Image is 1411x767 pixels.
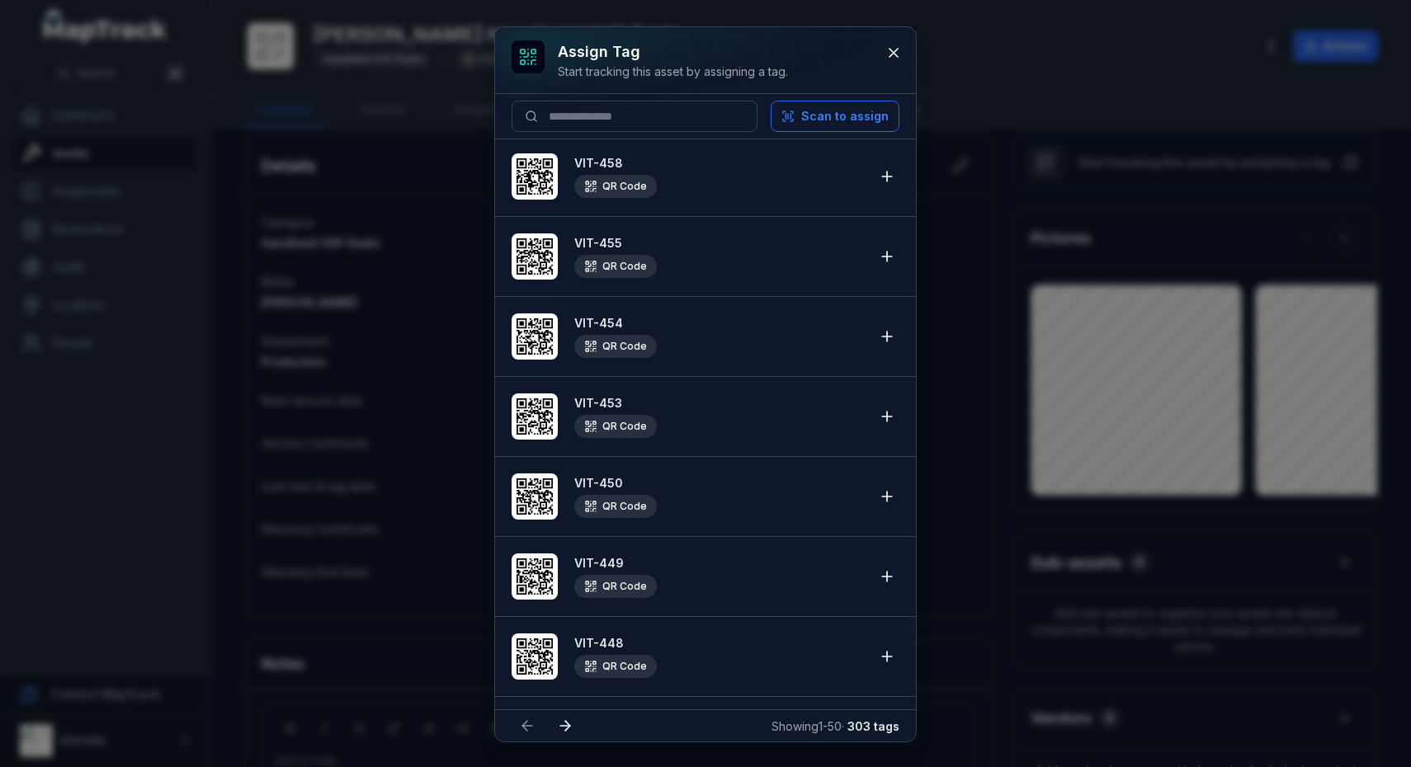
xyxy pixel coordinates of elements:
[574,395,865,412] strong: VIT-453
[558,64,788,80] div: Start tracking this asset by assigning a tag.
[772,719,899,733] span: Showing 1 - 50 ·
[771,101,899,132] button: Scan to assign
[558,40,788,64] h3: Assign tag
[574,155,865,172] strong: VIT-458
[574,255,657,278] div: QR Code
[574,575,657,598] div: QR Code
[847,719,899,733] strong: 303 tags
[574,235,865,252] strong: VIT-455
[574,555,865,572] strong: VIT-449
[574,475,865,492] strong: VIT-450
[574,635,865,652] strong: VIT-448
[574,175,657,198] div: QR Code
[574,415,657,438] div: QR Code
[574,495,657,518] div: QR Code
[574,315,865,332] strong: VIT-454
[574,655,657,678] div: QR Code
[574,335,657,358] div: QR Code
